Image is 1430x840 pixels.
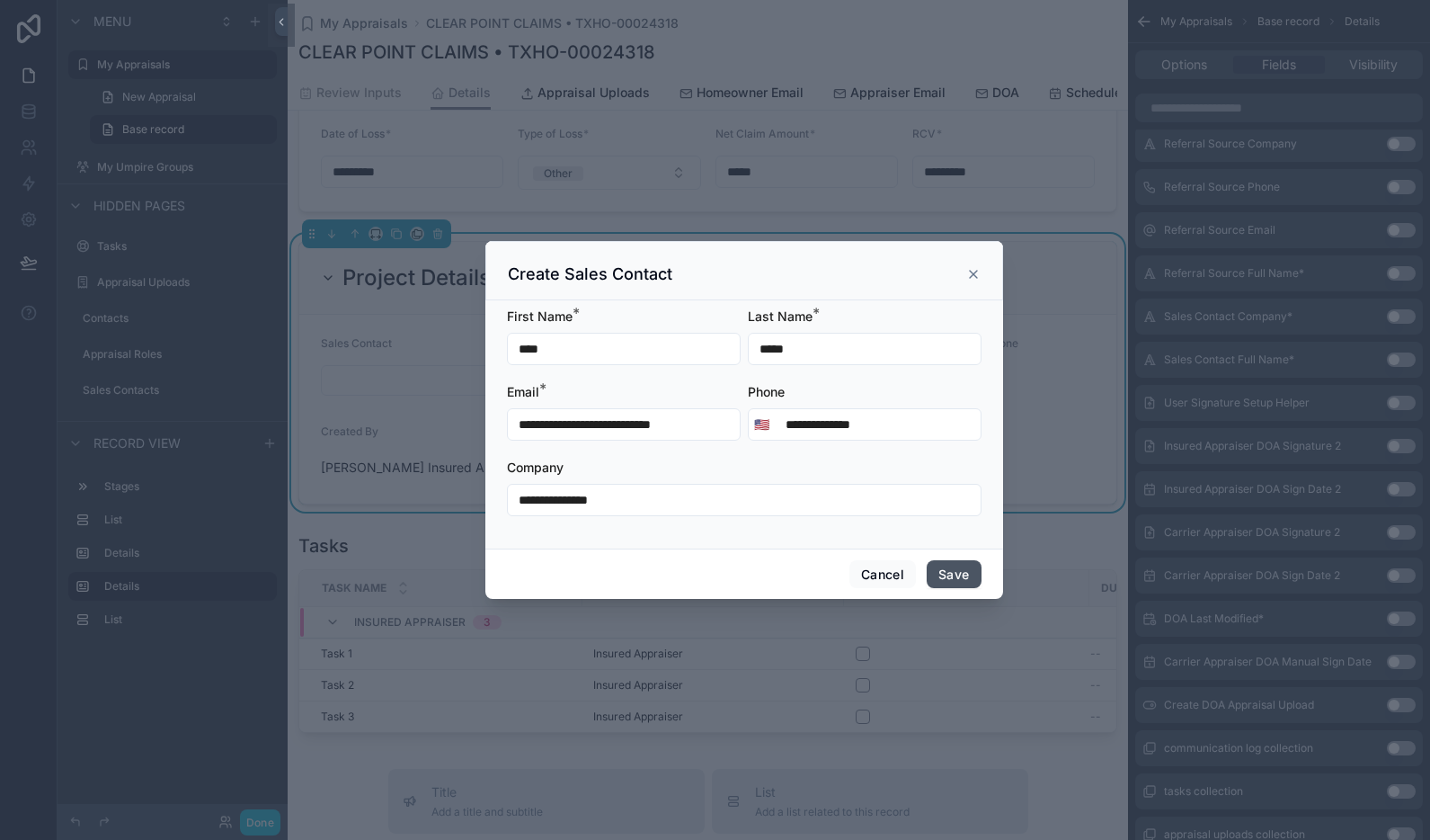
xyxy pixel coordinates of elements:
[507,308,573,324] span: First Name
[749,408,775,441] button: Select Button
[748,384,785,399] span: Phone
[507,460,564,475] span: Company
[849,560,916,589] button: Cancel
[748,308,813,324] span: Last Name
[507,384,539,399] span: Email
[927,560,981,589] button: Save
[754,416,769,433] span: 🇺🇸
[508,264,672,285] h3: Create Sales Contact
